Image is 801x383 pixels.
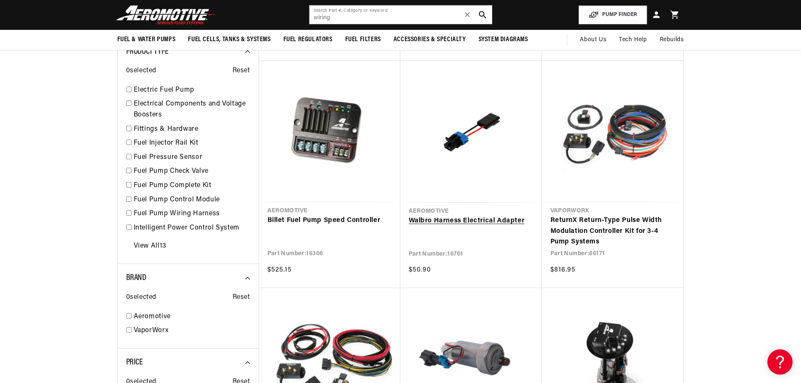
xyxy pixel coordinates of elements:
[126,274,146,282] span: Brand
[339,30,387,50] summary: Fuel Filters
[134,180,250,191] a: Fuel Pump Complete Kit
[134,325,250,336] a: VaporWorx
[394,35,466,44] span: Accessories & Specialty
[473,5,492,24] button: search button
[126,48,169,56] span: Product Type
[580,37,606,43] span: About Us
[182,30,277,50] summary: Fuel Cells, Tanks & Systems
[550,215,675,248] a: ReturnX Return-Type Pulse Width Modulation Controller Kit for 3-4 Pump Systems
[134,223,250,234] a: Intelligent Power Control System
[579,5,647,24] button: PUMP FINDER
[134,124,250,135] a: Fittings & Hardware
[472,30,534,50] summary: System Diagrams
[574,30,613,50] a: About Us
[653,30,690,50] summary: Rebuilds
[117,35,176,44] span: Fuel & Water Pumps
[126,292,156,303] span: 0 selected
[134,166,250,177] a: Fuel Pump Check Valve
[409,216,534,227] a: Walbro Harness Electrical Adapter
[309,5,492,24] input: Search by Part Number, Category or Keyword
[134,312,250,322] a: Aeromotive
[387,30,472,50] summary: Accessories & Specialty
[267,215,392,226] a: Billet Fuel Pump Speed Controller
[660,35,684,45] span: Rebuilds
[134,152,250,163] a: Fuel Pressure Sensor
[277,30,339,50] summary: Fuel Regulators
[283,35,333,44] span: Fuel Regulators
[478,35,528,44] span: System Diagrams
[464,8,471,21] span: ✕
[134,99,250,120] a: Electrical Components and Voltage Boosters
[134,138,250,149] a: Fuel Injector Rail Kit
[114,5,219,25] img: Aeromotive
[233,66,250,77] span: Reset
[134,209,250,219] a: Fuel Pump Wiring Harness
[613,30,653,50] summary: Tech Help
[134,85,250,96] a: Electric Fuel Pump
[126,358,143,367] span: Price
[134,195,250,206] a: Fuel Pump Control Module
[233,292,250,303] span: Reset
[188,35,270,44] span: Fuel Cells, Tanks & Systems
[126,66,156,77] span: 0 selected
[345,35,381,44] span: Fuel Filters
[111,30,182,50] summary: Fuel & Water Pumps
[134,241,167,252] a: View All 13
[619,35,647,45] span: Tech Help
